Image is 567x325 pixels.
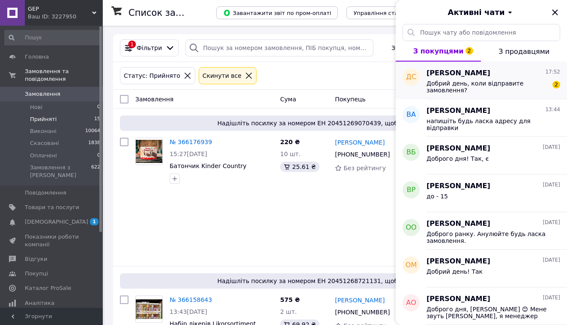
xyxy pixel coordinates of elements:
[335,296,385,304] a: [PERSON_NAME]
[427,106,490,116] span: [PERSON_NAME]
[280,162,319,172] div: 25.61 ₴
[88,139,100,147] span: 1838
[448,7,504,18] span: Активні чати
[85,127,100,135] span: 10064
[170,151,207,157] span: 15:27[DATE]
[25,299,54,307] span: Аналітика
[406,148,416,157] span: ВБ
[28,5,92,13] span: GEP
[280,296,300,303] span: 575 ₴
[552,81,560,89] span: 2
[30,115,57,123] span: Прийняті
[396,99,567,137] button: ВА[PERSON_NAME]13:44напишіть будь ласка адресу для відправки
[280,139,300,145] span: 220 ₴
[427,181,490,191] span: [PERSON_NAME]
[30,164,91,179] span: Замовлення з [PERSON_NAME]
[97,103,100,111] span: 0
[25,90,60,98] span: Замовлення
[136,140,162,163] img: Фото товару
[396,287,567,325] button: АО[PERSON_NAME][DATE]Доброго дня, [PERSON_NAME] 😊 Мене звуть [PERSON_NAME], я менеджер магазину G...
[25,68,103,83] span: Замовлення та повідомлення
[543,219,560,226] span: [DATE]
[343,165,386,171] span: Без рейтингу
[427,144,490,154] span: [PERSON_NAME]
[550,7,560,18] button: Закрити
[136,299,162,319] img: Фото товару
[427,80,548,94] span: Добрий день, коли відправите замовлення?
[543,144,560,151] span: [DATE]
[545,68,560,76] span: 17:52
[545,106,560,113] span: 13:44
[427,193,448,200] span: до - 15
[30,103,42,111] span: Нові
[25,255,47,263] span: Відгуки
[543,294,560,301] span: [DATE]
[25,53,49,61] span: Головна
[216,6,338,19] button: Завантажити звіт по пром-оплаті
[396,41,481,62] button: З покупцями2
[335,138,385,147] a: [PERSON_NAME]
[353,10,419,16] span: Управління статусами
[543,181,560,189] span: [DATE]
[25,204,79,211] span: Товари та послуги
[481,41,567,62] button: З продавцями
[223,9,331,17] span: Завантажити звіт по пром-оплаті
[427,219,490,229] span: [PERSON_NAME]
[90,218,98,225] span: 1
[406,223,416,233] span: ОО
[30,139,59,147] span: Скасовані
[427,230,548,244] span: Доброго ранку. Анулюйте будь ласка замовлення.
[123,119,548,127] span: Надішліть посилку за номером ЕН 20451269070439, щоб отримати оплату
[413,47,464,55] span: З покупцями
[123,277,548,285] span: Надішліть посилку за номером ЕН 20451268721131, щоб отримати оплату
[396,250,567,287] button: ОМ[PERSON_NAME][DATE]Добрий день! Так
[30,127,57,135] span: Виконані
[406,298,416,308] span: АО
[280,151,301,157] span: 10 шт.
[406,260,417,270] span: ОМ
[135,96,173,103] span: Замовлення
[280,308,297,315] span: 2 шт.
[185,39,373,56] input: Пошук за номером замовлення, ПІБ покупця, номером телефону, Email, номером накладної
[30,152,57,160] span: Оплачені
[335,96,365,103] span: Покупець
[466,47,473,55] span: 2
[407,185,416,195] span: ВР
[498,47,549,56] span: З продавцями
[137,44,162,52] span: Фільтри
[427,294,490,304] span: [PERSON_NAME]
[122,71,182,80] div: Статус: Прийнято
[135,295,163,323] a: Фото товару
[25,189,66,197] span: Повідомлення
[403,24,560,41] input: Пошук чату або повідомлення
[406,72,416,82] span: ДС
[427,306,548,319] span: Доброго дня, [PERSON_NAME] 😊 Мене звуть [PERSON_NAME], я менеджер магазину GEP 😁 Ви у нас на сайт...
[427,257,490,266] span: [PERSON_NAME]
[396,62,567,99] button: ДС[PERSON_NAME]17:52Добрий день, коли відправите замовлення?2
[427,68,490,78] span: [PERSON_NAME]
[396,174,567,212] button: ВР[PERSON_NAME][DATE]до - 15
[170,139,212,145] a: № 366176939
[333,306,391,318] div: [PHONE_NUMBER]
[4,30,101,45] input: Пошук
[97,152,100,160] span: 0
[135,138,163,165] a: Фото товару
[427,268,483,275] span: Добрий день! Так
[427,118,548,131] span: напишіть будь ласка адресу для відправки
[280,96,296,103] span: Cума
[420,7,543,18] button: Активні чати
[396,212,567,250] button: ОО[PERSON_NAME][DATE]Доброго ранку. Анулюйте будь ласка замовлення.
[25,218,88,226] span: [DEMOGRAPHIC_DATA]
[91,164,100,179] span: 622
[94,115,100,123] span: 15
[396,137,567,174] button: ВБ[PERSON_NAME][DATE]Доброго дня! Так, є
[28,13,103,21] div: Ваш ID: 3227950
[25,284,71,292] span: Каталог ProSale
[427,155,489,162] span: Доброго дня! Так, є
[170,296,212,303] a: № 366158643
[170,162,247,169] a: Батончик Kinder Country
[170,308,207,315] span: 13:43[DATE]
[25,233,79,248] span: Показники роботи компанії
[201,71,243,80] div: Cкинути все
